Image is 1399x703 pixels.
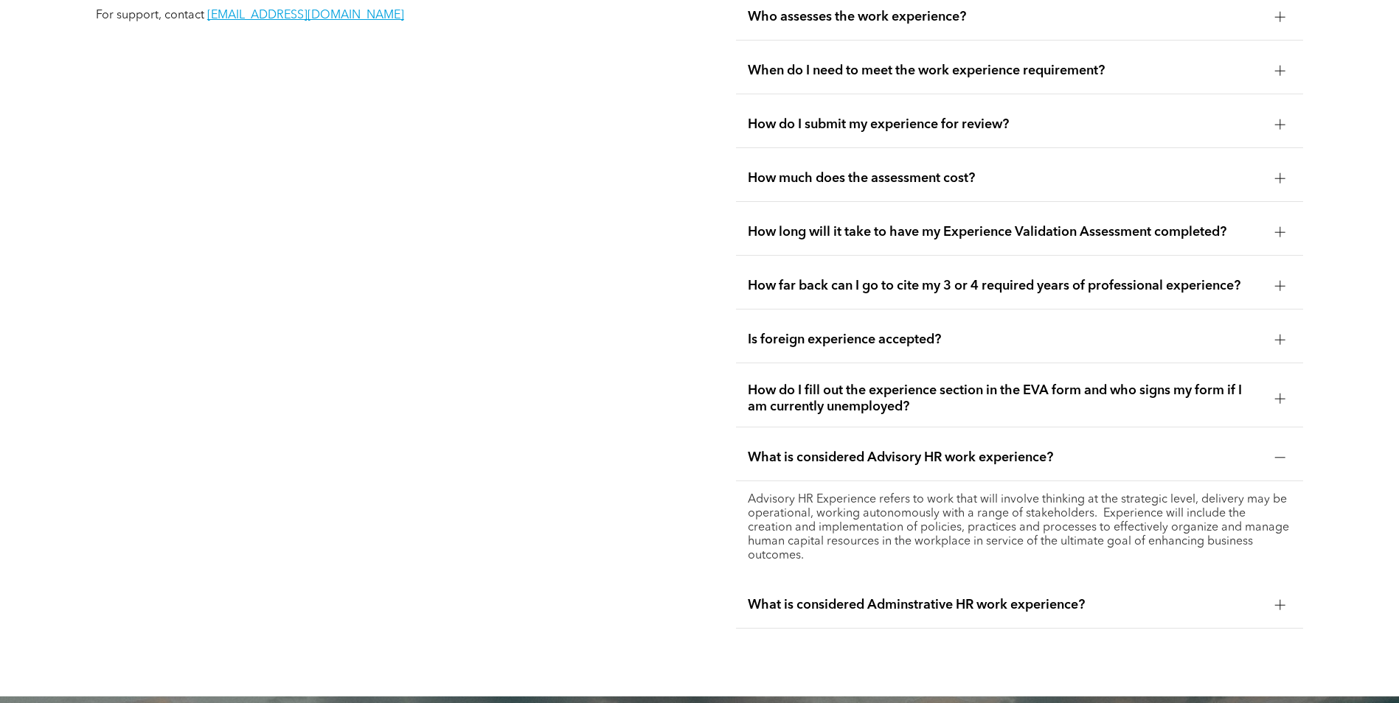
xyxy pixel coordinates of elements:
span: How do I fill out the experience section in the EVA form and who signs my form if I am currently ... [748,382,1263,415]
span: How much does the assessment cost? [748,170,1263,186]
span: Who assesses the work experience? [748,9,1263,25]
span: For support, contact [96,10,204,21]
span: Is foreign experience accepted? [748,332,1263,348]
span: How long will it take to have my Experience Validation Assessment completed? [748,224,1263,240]
span: How do I submit my experience for review? [748,116,1263,133]
a: [EMAIL_ADDRESS][DOMAIN_NAME] [207,10,404,21]
span: What is considered Advisory HR work experience? [748,450,1263,466]
span: When do I need to meet the work experience requirement? [748,63,1263,79]
p: Advisory HR Experience refers to work that will involve thinking at the strategic level, delivery... [748,493,1291,563]
span: How far back can I go to cite my 3 or 4 required years of professional experience? [748,278,1263,294]
span: What is considered Adminstrative HR work experience? [748,597,1263,613]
